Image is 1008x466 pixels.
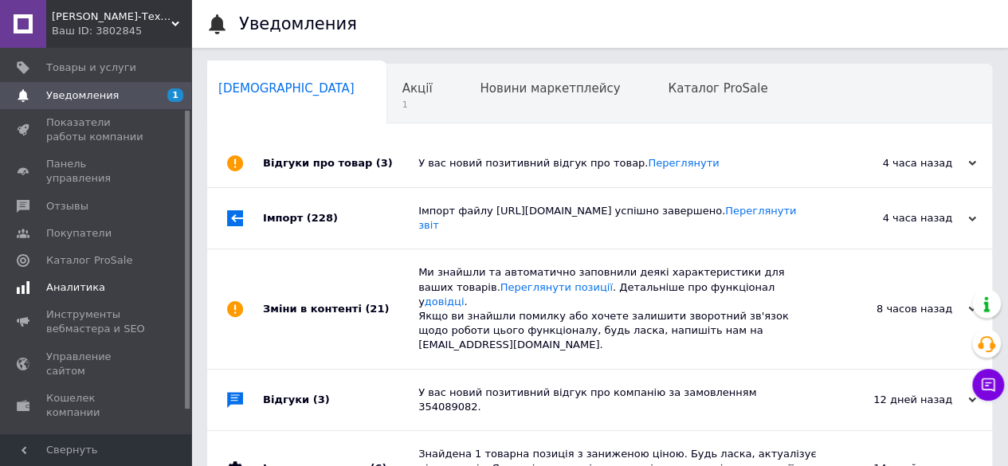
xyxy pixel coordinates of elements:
[418,204,817,233] div: Імпорт файлу [URL][DOMAIN_NAME] успішно завершено.
[376,157,393,169] span: (3)
[218,81,355,96] span: [DEMOGRAPHIC_DATA]
[668,81,767,96] span: Каталог ProSale
[817,393,976,407] div: 12 дней назад
[46,116,147,144] span: Показатели работы компании
[239,14,357,33] h1: Уведомления
[418,156,817,170] div: У вас новий позитивний відгук про товар.
[648,157,719,169] a: Переглянути
[425,296,465,307] a: довідці
[46,307,147,336] span: Инструменты вебмастера и SEO
[46,157,147,186] span: Панель управления
[972,369,1004,401] button: Чат с покупателем
[402,81,433,96] span: Акції
[500,281,613,293] a: Переглянути позиції
[480,81,620,96] span: Новини маркетплейсу
[46,350,147,378] span: Управление сайтом
[46,61,136,75] span: Товары и услуги
[46,433,87,447] span: Маркет
[817,302,976,316] div: 8 часов назад
[46,253,132,268] span: Каталог ProSale
[263,370,418,430] div: Відгуки
[313,394,330,405] span: (3)
[263,139,418,187] div: Відгуки про товар
[46,280,105,295] span: Аналитика
[167,88,183,102] span: 1
[817,211,976,225] div: 4 часа назад
[52,24,191,38] div: Ваш ID: 3802845
[307,212,338,224] span: (228)
[817,156,976,170] div: 4 часа назад
[46,391,147,420] span: Кошелек компании
[52,10,171,24] span: Фокс-Тех - изделия из металла
[263,188,418,249] div: Імпорт
[418,265,817,352] div: Ми знайшли та автоматично заповнили деякі характеристики для ваших товарів. . Детальніше про функ...
[263,249,418,368] div: Зміни в контенті
[402,99,433,111] span: 1
[46,199,88,213] span: Отзывы
[418,386,817,414] div: У вас новий позитивний відгук про компанію за замовленням 354089082.
[46,88,119,103] span: Уведомления
[365,303,389,315] span: (21)
[46,226,112,241] span: Покупатели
